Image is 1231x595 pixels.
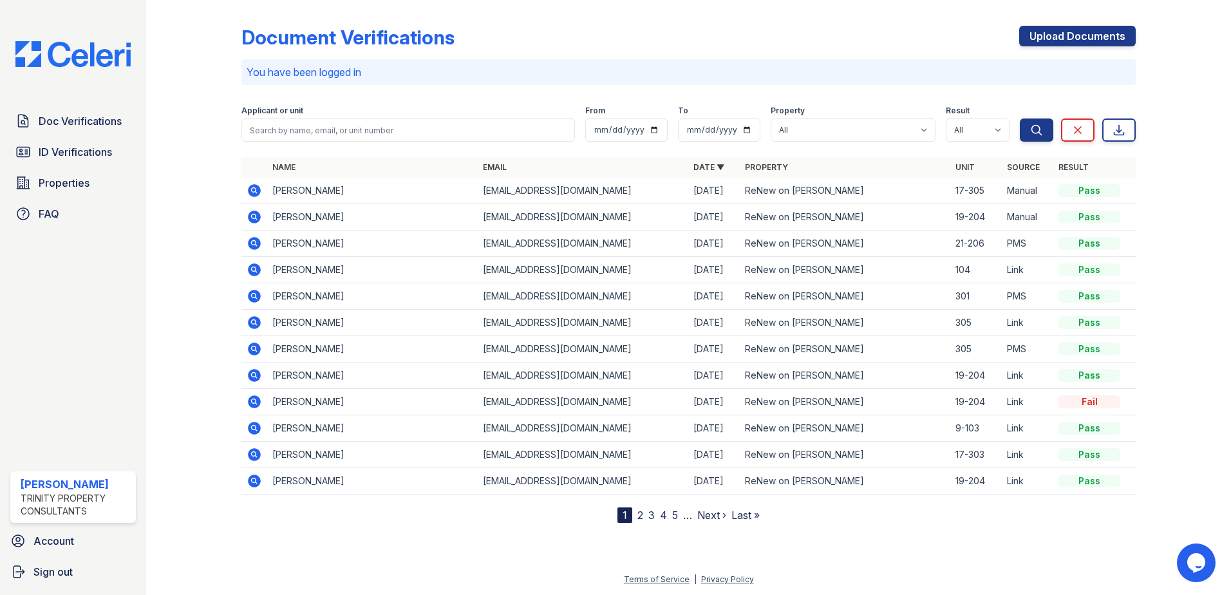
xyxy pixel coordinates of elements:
span: … [683,507,692,523]
div: Pass [1058,290,1120,303]
td: [PERSON_NAME] [267,363,478,389]
td: [PERSON_NAME] [267,415,478,442]
td: Link [1002,442,1053,468]
td: ReNew on [PERSON_NAME] [740,389,950,415]
td: [EMAIL_ADDRESS][DOMAIN_NAME] [478,257,688,283]
td: ReNew on [PERSON_NAME] [740,231,950,257]
td: Manual [1002,204,1053,231]
td: PMS [1002,283,1053,310]
span: Doc Verifications [39,113,122,129]
td: ReNew on [PERSON_NAME] [740,415,950,442]
a: Terms of Service [624,574,690,584]
a: Email [483,162,507,172]
td: 305 [950,310,1002,336]
td: [DATE] [688,389,740,415]
td: [DATE] [688,468,740,495]
td: Link [1002,415,1053,442]
td: ReNew on [PERSON_NAME] [740,468,950,495]
a: Account [5,528,141,554]
td: [DATE] [688,178,740,204]
td: [PERSON_NAME] [267,204,478,231]
a: Sign out [5,559,141,585]
a: 4 [660,509,667,522]
td: 21-206 [950,231,1002,257]
a: Upload Documents [1019,26,1136,46]
a: FAQ [10,201,136,227]
td: [EMAIL_ADDRESS][DOMAIN_NAME] [478,283,688,310]
td: [EMAIL_ADDRESS][DOMAIN_NAME] [478,389,688,415]
div: Pass [1058,237,1120,250]
a: Date ▼ [693,162,724,172]
a: ID Verifications [10,139,136,165]
div: Pass [1058,316,1120,329]
td: ReNew on [PERSON_NAME] [740,178,950,204]
div: Trinity Property Consultants [21,492,131,518]
td: PMS [1002,336,1053,363]
label: Applicant or unit [241,106,303,116]
div: | [694,574,697,584]
td: 305 [950,336,1002,363]
td: [DATE] [688,283,740,310]
a: Property [745,162,788,172]
a: 2 [637,509,643,522]
a: Unit [955,162,975,172]
td: [EMAIL_ADDRESS][DOMAIN_NAME] [478,442,688,468]
div: Pass [1058,343,1120,355]
td: [PERSON_NAME] [267,283,478,310]
div: Pass [1058,263,1120,276]
td: [EMAIL_ADDRESS][DOMAIN_NAME] [478,468,688,495]
td: [PERSON_NAME] [267,442,478,468]
td: Link [1002,363,1053,389]
td: [EMAIL_ADDRESS][DOMAIN_NAME] [478,415,688,442]
td: [EMAIL_ADDRESS][DOMAIN_NAME] [478,310,688,336]
td: ReNew on [PERSON_NAME] [740,336,950,363]
a: Source [1007,162,1040,172]
a: Last » [731,509,760,522]
td: [PERSON_NAME] [267,310,478,336]
td: [EMAIL_ADDRESS][DOMAIN_NAME] [478,363,688,389]
td: [PERSON_NAME] [267,257,478,283]
td: 19-204 [950,204,1002,231]
td: ReNew on [PERSON_NAME] [740,257,950,283]
td: 17-303 [950,442,1002,468]
div: Pass [1058,475,1120,487]
span: Sign out [33,564,73,580]
td: ReNew on [PERSON_NAME] [740,310,950,336]
a: Next › [697,509,726,522]
td: Link [1002,389,1053,415]
span: Properties [39,175,89,191]
td: 19-204 [950,468,1002,495]
td: ReNew on [PERSON_NAME] [740,204,950,231]
span: FAQ [39,206,59,222]
td: ReNew on [PERSON_NAME] [740,283,950,310]
p: You have been logged in [247,64,1131,80]
td: Link [1002,257,1053,283]
div: Pass [1058,448,1120,461]
td: [DATE] [688,363,740,389]
td: [DATE] [688,204,740,231]
div: Document Verifications [241,26,455,49]
label: To [678,106,688,116]
td: ReNew on [PERSON_NAME] [740,363,950,389]
span: Account [33,533,74,549]
td: [DATE] [688,442,740,468]
a: 3 [648,509,655,522]
img: CE_Logo_Blue-a8612792a0a2168367f1c8372b55b34899dd931a85d93a1a3d3e32e68fde9ad4.png [5,41,141,67]
td: 19-204 [950,389,1002,415]
td: [DATE] [688,310,740,336]
td: [PERSON_NAME] [267,178,478,204]
td: Manual [1002,178,1053,204]
a: Name [272,162,296,172]
div: Pass [1058,184,1120,197]
td: 17-305 [950,178,1002,204]
td: [EMAIL_ADDRESS][DOMAIN_NAME] [478,231,688,257]
td: [PERSON_NAME] [267,231,478,257]
td: 9-103 [950,415,1002,442]
div: [PERSON_NAME] [21,477,131,492]
td: [EMAIL_ADDRESS][DOMAIN_NAME] [478,204,688,231]
label: Result [946,106,970,116]
td: 104 [950,257,1002,283]
td: [EMAIL_ADDRESS][DOMAIN_NAME] [478,178,688,204]
td: PMS [1002,231,1053,257]
label: Property [771,106,805,116]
